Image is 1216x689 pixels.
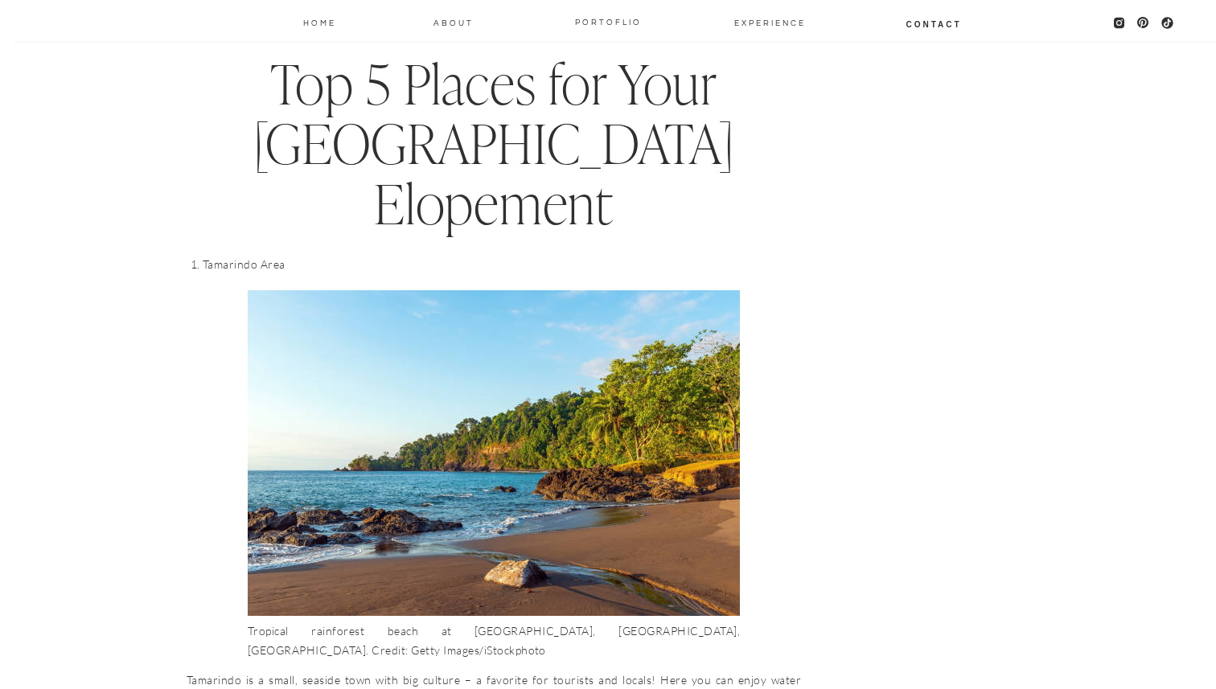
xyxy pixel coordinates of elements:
[203,257,286,271] a: Tamarindo Area
[569,14,648,27] a: PORTOFLIO
[734,15,793,28] a: EXPERIENCE
[187,55,801,236] h2: Top 5 Places for Your [GEOGRAPHIC_DATA] Elopement
[302,15,337,28] a: Home
[248,621,740,660] figcaption: Tropical rainforest beach at [GEOGRAPHIC_DATA], [GEOGRAPHIC_DATA], [GEOGRAPHIC_DATA]. Credit: Get...
[433,15,474,28] a: About
[905,17,963,30] a: Contact
[248,290,740,616] img: The 10 Best Places to Get Married in Costa Rica 15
